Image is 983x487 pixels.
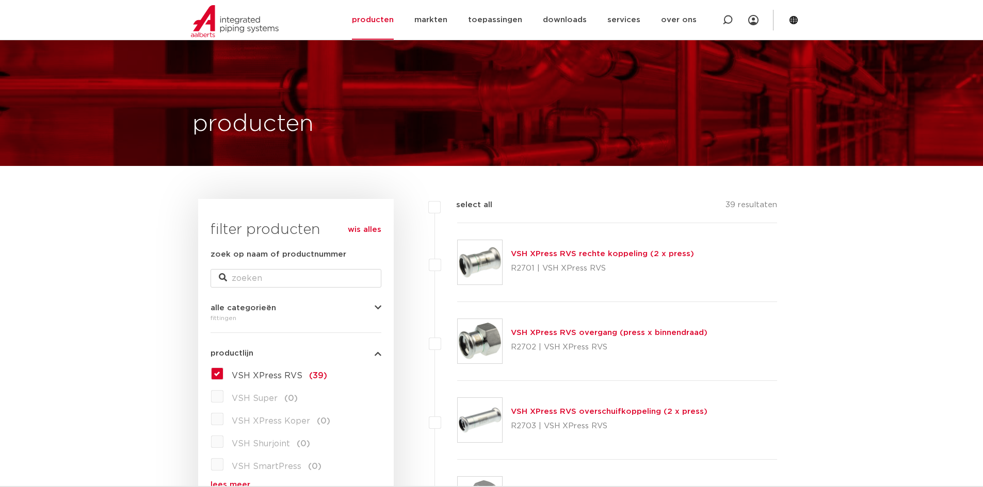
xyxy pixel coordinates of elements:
img: Thumbnail for VSH XPress RVS overgang (press x binnendraad) [458,319,502,363]
span: VSH Super [232,394,278,402]
span: VSH SmartPress [232,462,301,471]
span: (0) [297,440,310,448]
p: 39 resultaten [726,199,777,215]
a: VSH XPress RVS rechte koppeling (2 x press) [511,250,694,258]
label: zoek op naam of productnummer [211,248,346,261]
a: VSH XPress RVS overschuifkoppeling (2 x press) [511,408,707,415]
span: alle categorieën [211,304,276,312]
span: VSH Shurjoint [232,440,290,448]
a: wis alles [348,224,381,236]
img: Thumbnail for VSH XPress RVS rechte koppeling (2 x press) [458,240,502,284]
p: R2702 | VSH XPress RVS [511,339,707,356]
button: productlijn [211,349,381,357]
h3: filter producten [211,220,381,240]
span: (0) [317,417,330,425]
p: R2701 | VSH XPress RVS [511,260,694,277]
button: alle categorieën [211,304,381,312]
span: (0) [284,394,298,402]
span: VSH XPress Koper [232,417,310,425]
p: R2703 | VSH XPress RVS [511,418,707,434]
span: (0) [308,462,321,471]
input: zoeken [211,269,381,288]
div: fittingen [211,312,381,324]
span: VSH XPress RVS [232,372,302,380]
h1: producten [192,108,314,141]
img: Thumbnail for VSH XPress RVS overschuifkoppeling (2 x press) [458,398,502,442]
span: productlijn [211,349,253,357]
label: select all [441,199,492,211]
a: VSH XPress RVS overgang (press x binnendraad) [511,329,707,337]
span: (39) [309,372,327,380]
